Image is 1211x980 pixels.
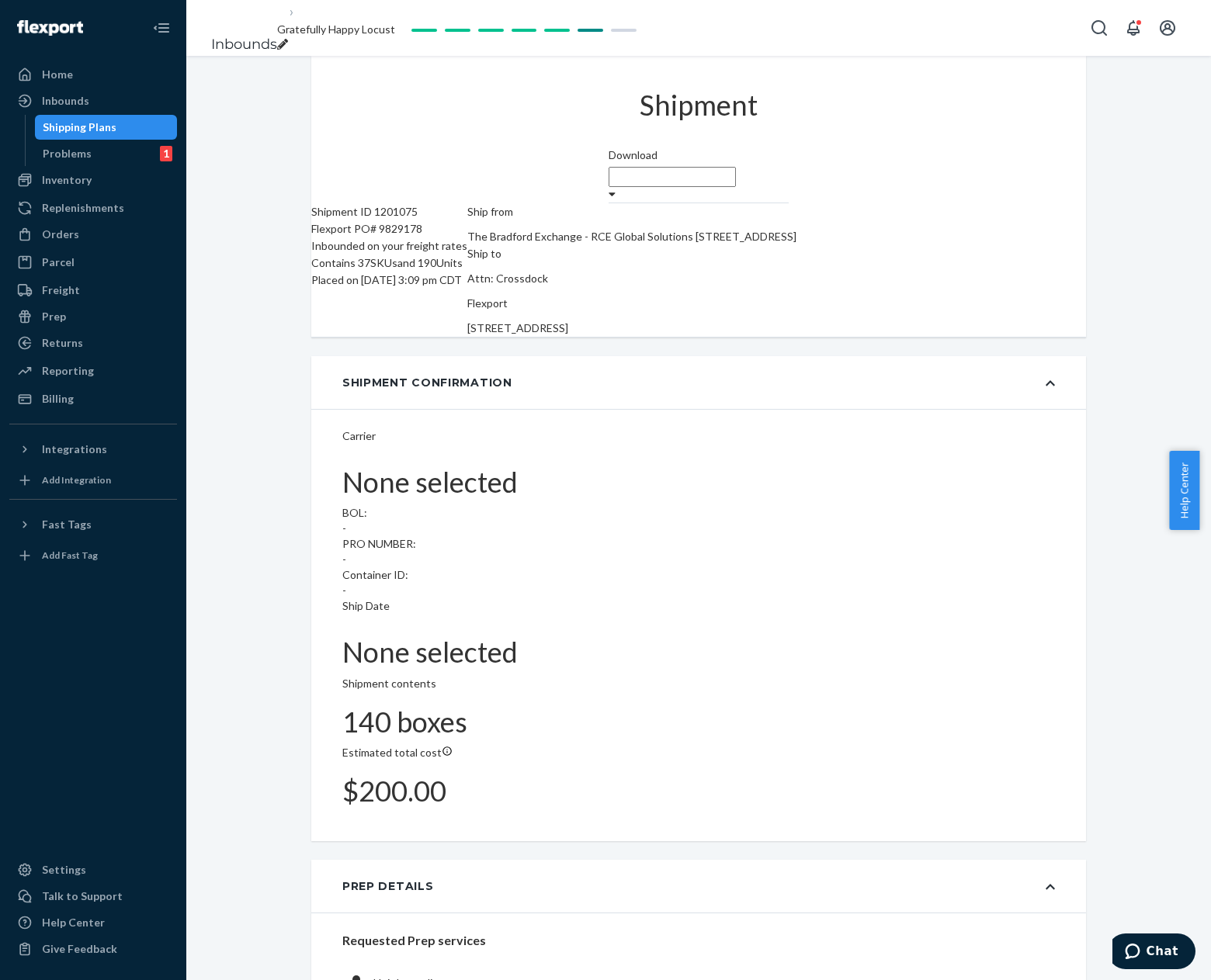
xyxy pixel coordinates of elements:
[9,543,177,568] a: Add Fast Tag
[467,295,796,312] p: Flexport
[42,363,94,379] div: Reporting
[42,255,75,270] div: Parcel
[342,521,1055,536] div: -
[342,637,518,668] h1: None selected
[211,36,277,53] a: Inbounds
[160,146,172,161] div: 1
[9,386,177,411] a: Billing
[9,196,177,220] a: Replenishments
[1118,12,1149,43] button: Open notifications
[42,93,89,109] div: Inbounds
[467,245,796,262] p: Ship to
[42,941,117,957] div: Give Feedback
[9,222,177,247] a: Orders
[1112,933,1195,972] iframe: Opens a widget where you can chat to one of our agents
[1084,12,1115,43] button: Open Search Box
[640,90,758,121] h1: Shipment
[1152,12,1183,43] button: Open account menu
[342,707,1055,738] h1: 140 boxes
[342,505,1055,536] div: BOL:
[35,115,178,140] a: Shipping Plans
[146,12,177,43] button: Close Navigation
[43,146,92,161] div: Problems
[42,888,123,904] div: Talk to Support
[342,676,1055,691] p: Shipment contents
[42,391,74,407] div: Billing
[9,62,177,87] a: Home
[9,468,177,493] a: Add Integration
[9,250,177,275] a: Parcel
[9,331,177,355] a: Returns
[277,23,395,36] span: Gratefully Happy Locust
[9,937,177,961] button: Give Feedback
[311,255,467,272] div: Contains 37 SKUs and 190 Units
[311,237,467,255] div: Inbounded on your freight rates
[42,282,80,298] div: Freight
[9,304,177,329] a: Prep
[35,141,178,166] a: Problems1
[9,884,177,909] button: Talk to Support
[9,168,177,192] a: Inventory
[9,437,177,462] button: Integrations
[9,88,177,113] a: Inbounds
[342,552,1055,567] div: -
[342,536,1055,567] div: PRO NUMBER:
[311,272,467,289] div: Placed on [DATE] 3:09 pm CDT
[43,119,116,135] div: Shipping Plans
[467,270,796,287] p: Attn: Crossdock
[42,442,107,457] div: Integrations
[9,857,177,882] a: Settings
[17,20,83,36] img: Flexport logo
[9,278,177,303] a: Freight
[42,915,105,930] div: Help Center
[342,467,518,498] h1: None selected
[42,227,79,242] div: Orders
[342,598,1055,614] p: Ship Date
[342,583,1055,598] div: -
[311,203,467,220] div: Shipment ID 1201075
[9,512,177,537] button: Fast Tags
[342,745,1055,760] p: Estimated total cost
[311,220,467,237] div: Flexport PO# 9829178
[467,321,568,334] span: [STREET_ADDRESS]
[42,200,124,216] div: Replenishments
[42,309,66,324] div: Prep
[609,147,658,163] label: Download
[342,375,512,390] div: Shipment Confirmation
[467,203,796,220] p: Ship from
[342,776,1055,807] h1: $200.00
[342,932,1055,950] p: Requested Prep services
[9,910,177,935] a: Help Center
[42,335,83,351] div: Returns
[42,517,92,532] div: Fast Tags
[467,230,796,243] span: The Bradford Exchange - RCE Global Solutions [STREET_ADDRESS]
[42,862,86,878] div: Settings
[42,67,73,82] div: Home
[42,473,111,487] div: Add Integration
[342,567,1055,598] div: Container ID:
[342,428,1055,444] p: Carrier
[9,358,177,383] a: Reporting
[42,549,98,562] div: Add Fast Tag
[1169,451,1199,530] button: Help Center
[42,172,92,188] div: Inventory
[342,878,433,894] div: Prep Details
